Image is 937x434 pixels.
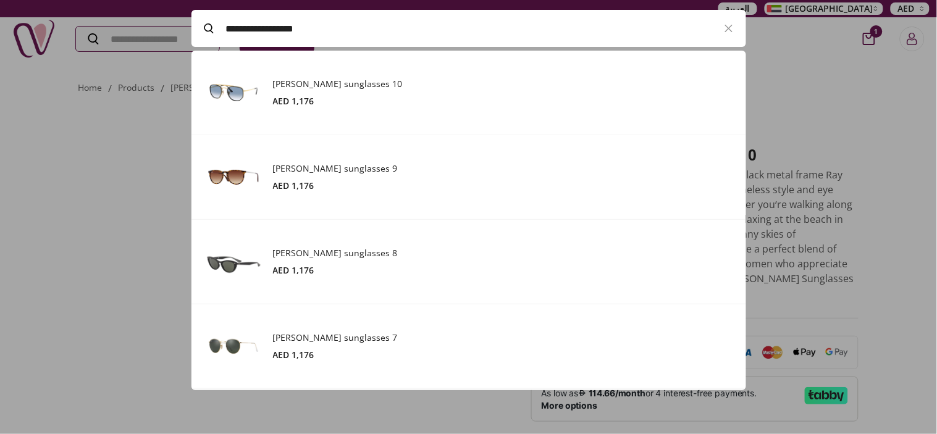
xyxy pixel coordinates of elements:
div: AED 1,176 [273,180,734,192]
img: Product Image [204,63,263,122]
a: Product Image[PERSON_NAME] sunglasses 10AED 1,176 [204,63,734,122]
img: Product Image [204,148,263,207]
img: Product Image [204,317,263,376]
a: Product Image[PERSON_NAME] sunglasses 9AED 1,176 [204,148,734,207]
input: Search [226,11,712,46]
h3: [PERSON_NAME] sunglasses 10 [273,78,734,90]
a: Product Image[PERSON_NAME] sunglasses 7AED 1,176 [204,317,734,376]
h3: [PERSON_NAME] sunglasses 8 [273,247,734,259]
h3: [PERSON_NAME] sunglasses 9 [273,162,734,175]
div: AED 1,176 [273,349,734,361]
a: Product Image[PERSON_NAME] sunglasses 8AED 1,176 [204,232,734,291]
img: Product Image [204,232,263,291]
h3: [PERSON_NAME] sunglasses 7 [273,332,734,344]
div: AED 1,176 [273,264,734,277]
div: AED 1,176 [273,95,734,107]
